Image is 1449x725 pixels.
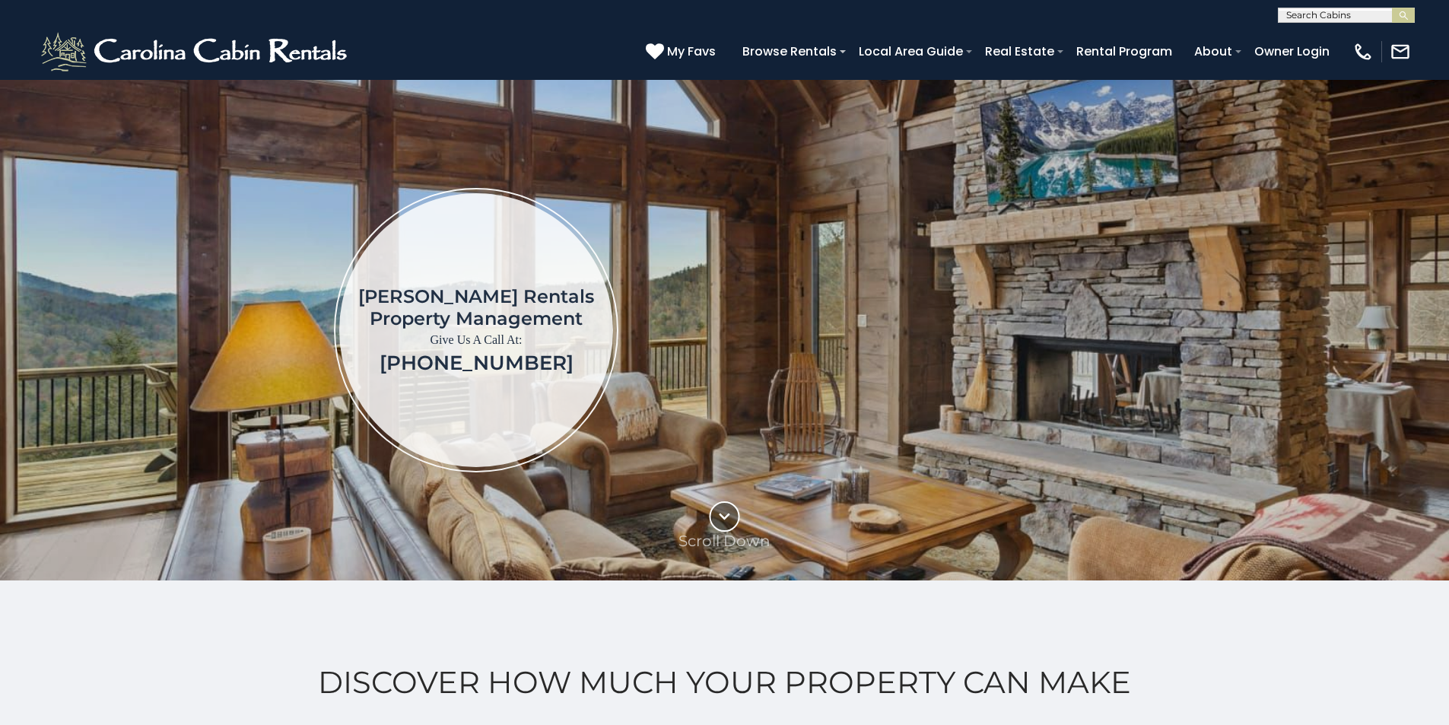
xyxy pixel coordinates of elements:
a: Real Estate [977,38,1062,65]
iframe: New Contact Form [863,125,1360,535]
span: My Favs [667,42,716,61]
h2: Discover How Much Your Property Can Make [38,665,1411,700]
a: Browse Rentals [735,38,844,65]
p: Scroll Down [678,532,771,550]
p: Give Us A Call At: [358,329,594,351]
a: Rental Program [1069,38,1180,65]
h1: [PERSON_NAME] Rentals Property Management [358,285,594,329]
a: About [1187,38,1240,65]
img: White-1-2.png [38,29,354,75]
a: Local Area Guide [851,38,971,65]
a: Owner Login [1247,38,1337,65]
img: mail-regular-white.png [1390,41,1411,62]
a: My Favs [646,42,720,62]
img: phone-regular-white.png [1352,41,1374,62]
a: [PHONE_NUMBER] [380,351,574,375]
